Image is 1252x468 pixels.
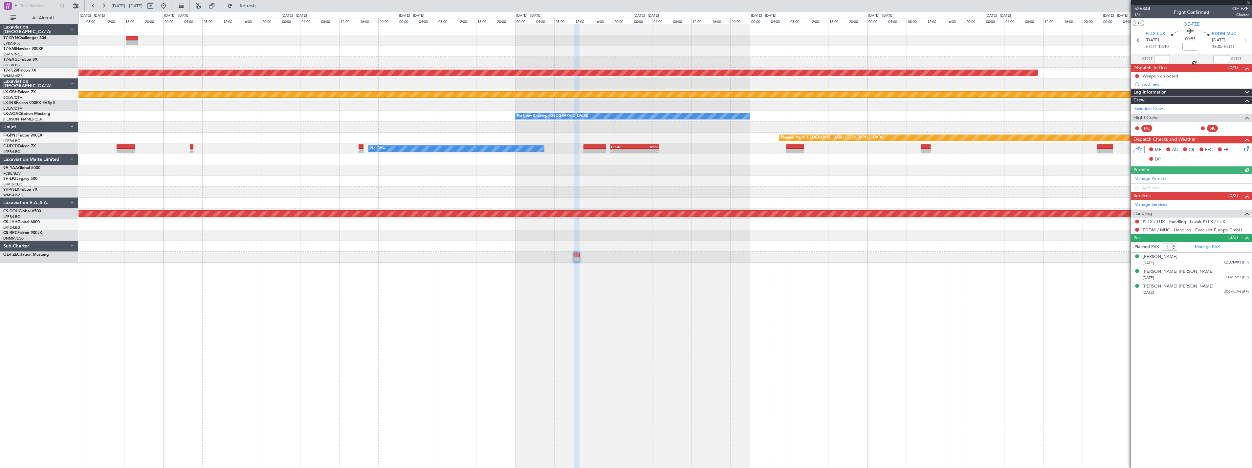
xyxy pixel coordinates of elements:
[3,214,20,219] a: LFPB/LBG
[3,177,16,181] span: 9H-LPZ
[398,18,418,24] div: 00:00
[1212,44,1222,50] span: 13:05
[399,13,424,19] div: [DATE] - [DATE]
[1143,290,1154,295] span: [DATE]
[3,188,19,192] span: 9H-VSLK
[1083,18,1102,24] div: 20:00
[85,18,105,24] div: 08:00
[574,18,594,24] div: 12:00
[946,18,965,24] div: 16:00
[1043,18,1063,24] div: 12:00
[3,90,36,94] a: LX-GBHFalcon 7X
[183,18,203,24] div: 04:00
[781,133,884,143] div: Planned Maint [GEOGRAPHIC_DATA] ([GEOGRAPHIC_DATA])
[3,134,17,138] span: F-GPNJ
[3,166,18,170] span: 9H-YAA
[1207,125,1218,132] div: SIC
[965,18,985,24] div: 20:00
[1143,268,1214,275] div: [PERSON_NAME] [PERSON_NAME]
[1224,289,1249,295] span: JD9K4J2N (PP)
[370,144,385,154] div: No Crew
[1228,64,1238,71] span: (0/1)
[770,18,789,24] div: 04:00
[516,13,541,19] div: [DATE] - [DATE]
[986,13,1011,19] div: [DATE] - [DATE]
[3,253,17,257] span: OE-FZE
[3,177,37,181] a: 9H-LPZLegacy 500
[234,4,262,8] span: Refresh
[594,18,613,24] div: 16:00
[1155,156,1161,163] span: DP
[868,13,893,19] div: [DATE] - [DATE]
[3,106,23,111] a: EDLW/DTM
[1143,261,1154,266] span: [DATE]
[1228,234,1238,241] span: (3/3)
[1142,81,1249,87] div: Add new
[1103,13,1128,19] div: [DATE] - [DATE]
[3,101,16,105] span: LX-INB
[1228,192,1238,199] span: (0/2)
[611,145,635,149] div: HEGN
[3,134,42,138] a: F-GPNJFalcon 900EX
[1158,44,1169,50] span: 12:10
[3,253,49,257] a: OE-FZECitation Mustang
[751,13,776,19] div: [DATE] - [DATE]
[3,231,17,235] span: CS-RRC
[1143,254,1177,260] div: [PERSON_NAME]
[3,74,23,78] a: WMSA/SZB
[3,112,50,116] a: LX-AOACitation Mustang
[164,13,189,19] div: [DATE] - [DATE]
[3,95,23,100] a: EDLW/DTM
[1004,18,1024,24] div: 04:00
[1024,18,1043,24] div: 08:00
[634,13,659,19] div: [DATE] - [DATE]
[1212,37,1225,44] span: [DATE]
[7,13,71,23] button: All Aircraft
[3,225,20,230] a: LFPB/LBG
[281,18,300,24] div: 00:00
[3,101,55,105] a: LX-INBFalcon 900EX EASy II
[1142,56,1153,62] span: ATOT
[124,18,144,24] div: 16:00
[730,18,750,24] div: 20:00
[3,182,22,187] a: LFMD/CEQ
[3,193,23,198] a: WMSA/SZB
[1122,18,1141,24] div: 04:00
[809,18,828,24] div: 12:00
[3,47,43,51] a: T7-EMIHawker 900XP
[3,144,36,148] a: F-HECDFalcon 7X
[926,18,946,24] div: 12:00
[1143,227,1249,233] a: EDDM / MUC - Handling - ExecuJet Europe GmbH EDDM / MUC
[359,18,379,24] div: 16:00
[1189,147,1194,153] span: CR
[3,220,17,224] span: CS-JHH
[3,58,19,62] span: T7-EAGL
[3,138,20,143] a: LFPB/LBG
[1172,147,1178,153] span: AC
[1133,210,1152,218] span: Handling
[848,18,868,24] div: 20:00
[828,18,848,24] div: 16:00
[320,18,340,24] div: 08:00
[907,18,926,24] div: 08:00
[1134,12,1150,18] span: 1/1
[80,13,105,19] div: [DATE] - [DATE]
[1183,21,1200,28] span: OE-FZE
[339,18,359,24] div: 12:00
[3,166,40,170] a: 9H-YAAGlobal 5000
[1134,244,1159,250] label: Planned PAX
[3,47,16,51] span: T7-EMI
[112,3,143,9] span: [DATE] - [DATE]
[1133,64,1167,72] span: Dispatch To-Dos
[3,58,37,62] a: T7-EAGLFalcon 8X
[1146,37,1159,44] span: [DATE]
[1231,56,1241,62] span: ALDT
[3,52,23,57] a: LFMN/NCE
[750,18,770,24] div: 00:00
[3,117,42,122] a: [PERSON_NAME]/QSA
[3,149,20,154] a: LFPB/LBG
[1102,18,1122,24] div: 00:00
[1205,147,1213,153] span: FFC
[224,1,264,11] button: Refresh
[3,112,18,116] span: LX-AOA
